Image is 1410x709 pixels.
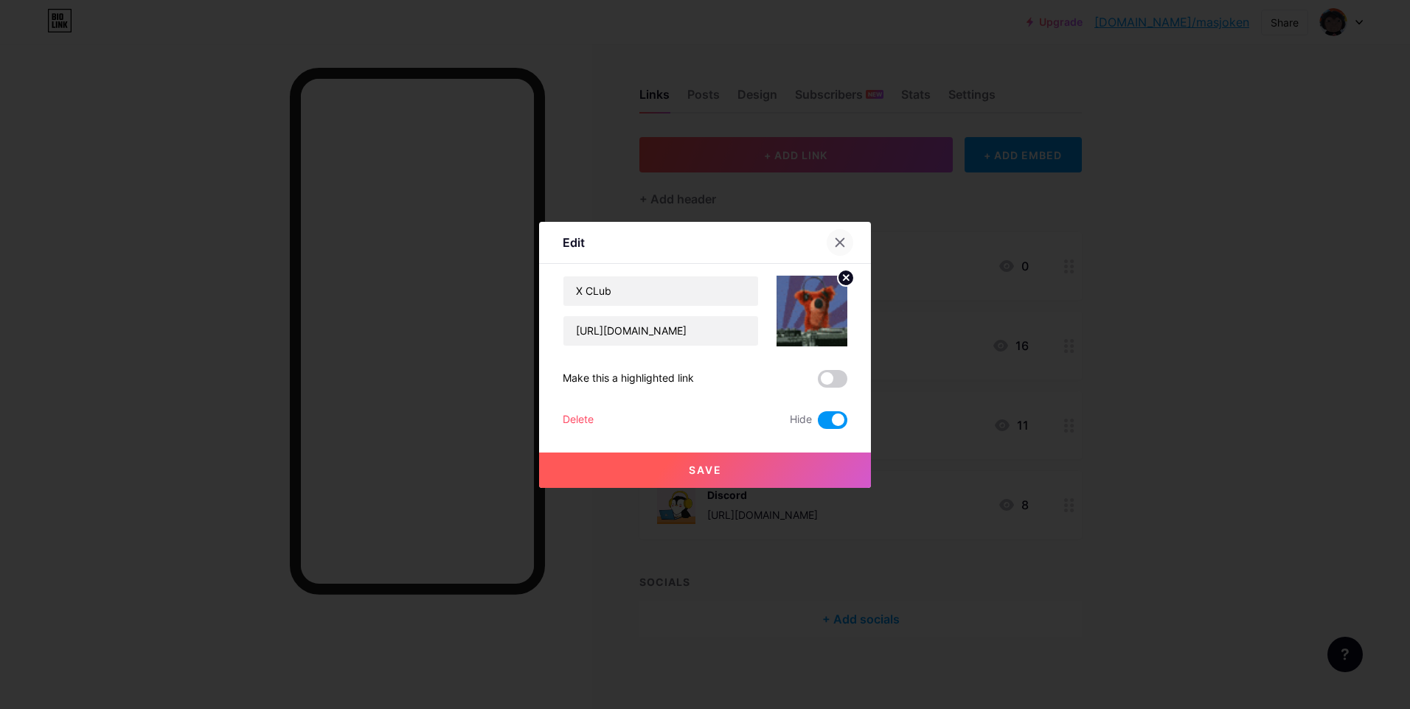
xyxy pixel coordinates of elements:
input: URL [563,316,758,346]
div: Delete [563,411,594,429]
span: Hide [790,411,812,429]
button: Save [539,453,871,488]
input: Title [563,276,758,306]
span: Save [689,464,722,476]
img: link_thumbnail [777,276,847,346]
div: Make this a highlighted link [563,370,694,388]
div: Edit [563,234,585,251]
